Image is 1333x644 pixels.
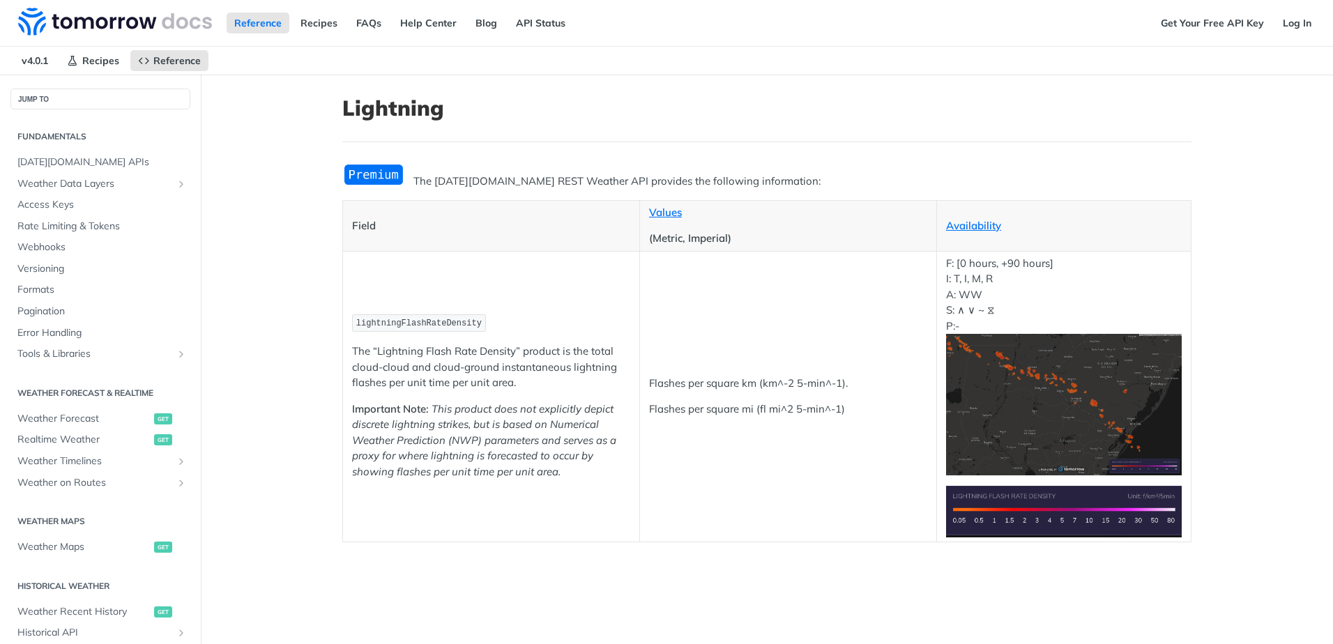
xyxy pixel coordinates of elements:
[17,626,172,640] span: Historical API
[349,13,389,33] a: FAQs
[342,174,1191,190] p: The [DATE][DOMAIN_NAME] REST Weather API provides the following information:
[10,601,190,622] a: Weather Recent Historyget
[352,218,630,234] p: Field
[946,397,1182,411] span: Expand image
[10,473,190,493] a: Weather on RoutesShow subpages for Weather on Routes
[130,50,208,71] a: Reference
[176,348,187,360] button: Show subpages for Tools & Libraries
[14,50,56,71] span: v4.0.1
[649,206,682,219] a: Values
[17,262,187,276] span: Versioning
[10,174,190,194] a: Weather Data LayersShow subpages for Weather Data Layers
[946,486,1182,537] img: Lightning Flash Rate Density Legend
[10,515,190,528] h2: Weather Maps
[82,54,119,67] span: Recipes
[649,376,927,392] p: Flashes per square km (km^-2 5-min^-1).
[10,451,190,472] a: Weather TimelinesShow subpages for Weather Timelines
[17,412,151,426] span: Weather Forecast
[946,256,1182,475] p: F: [0 hours, +90 hours] I: T, I, M, R A: WW S: ∧ ∨ ~ ⧖ P:-
[17,305,187,319] span: Pagination
[153,54,201,67] span: Reference
[10,194,190,215] a: Access Keys
[10,89,190,109] button: JUMP TO
[154,434,172,445] span: get
[227,13,289,33] a: Reference
[352,402,429,415] strong: Important Note:
[352,344,630,391] p: The “Lightning Flash Rate Density” product is the total cloud-cloud and cloud-ground instantaneou...
[352,314,486,332] code: lightningFlashRateDensity
[649,231,927,247] p: (Metric, Imperial)
[10,279,190,300] a: Formats
[649,401,927,417] p: Flashes per square mi (fl mi^2 5-min^-1)
[352,402,616,478] em: This product does not explicitly depict discrete lightning strikes, but is based on Numerical Wea...
[17,155,187,169] span: [DATE][DOMAIN_NAME] APIs
[17,540,151,554] span: Weather Maps
[10,323,190,344] a: Error Handling
[176,178,187,190] button: Show subpages for Weather Data Layers
[17,326,187,340] span: Error Handling
[17,177,172,191] span: Weather Data Layers
[176,627,187,638] button: Show subpages for Historical API
[508,13,573,33] a: API Status
[1153,13,1272,33] a: Get Your Free API Key
[10,130,190,143] h2: Fundamentals
[17,605,151,619] span: Weather Recent History
[17,433,151,447] span: Realtime Weather
[17,198,187,212] span: Access Keys
[17,283,187,297] span: Formats
[10,237,190,258] a: Webhooks
[946,504,1182,517] span: Expand image
[59,50,127,71] a: Recipes
[10,387,190,399] h2: Weather Forecast & realtime
[393,13,464,33] a: Help Center
[946,334,1182,475] img: Lightning Flash Rate Density Heatmap
[293,13,345,33] a: Recipes
[176,477,187,489] button: Show subpages for Weather on Routes
[468,13,505,33] a: Blog
[17,240,187,254] span: Webhooks
[176,456,187,467] button: Show subpages for Weather Timelines
[10,580,190,592] h2: Historical Weather
[1275,13,1319,33] a: Log In
[10,152,190,173] a: [DATE][DOMAIN_NAME] APIs
[10,216,190,237] a: Rate Limiting & Tokens
[10,259,190,279] a: Versioning
[10,301,190,322] a: Pagination
[342,95,1191,121] h1: Lightning
[10,537,190,558] a: Weather Mapsget
[17,220,187,233] span: Rate Limiting & Tokens
[18,8,212,36] img: Tomorrow.io Weather API Docs
[154,606,172,618] span: get
[17,476,172,490] span: Weather on Routes
[10,429,190,450] a: Realtime Weatherget
[17,454,172,468] span: Weather Timelines
[10,408,190,429] a: Weather Forecastget
[10,622,190,643] a: Historical APIShow subpages for Historical API
[17,347,172,361] span: Tools & Libraries
[154,542,172,553] span: get
[10,344,190,365] a: Tools & LibrariesShow subpages for Tools & Libraries
[154,413,172,424] span: get
[946,219,1001,232] a: Availability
